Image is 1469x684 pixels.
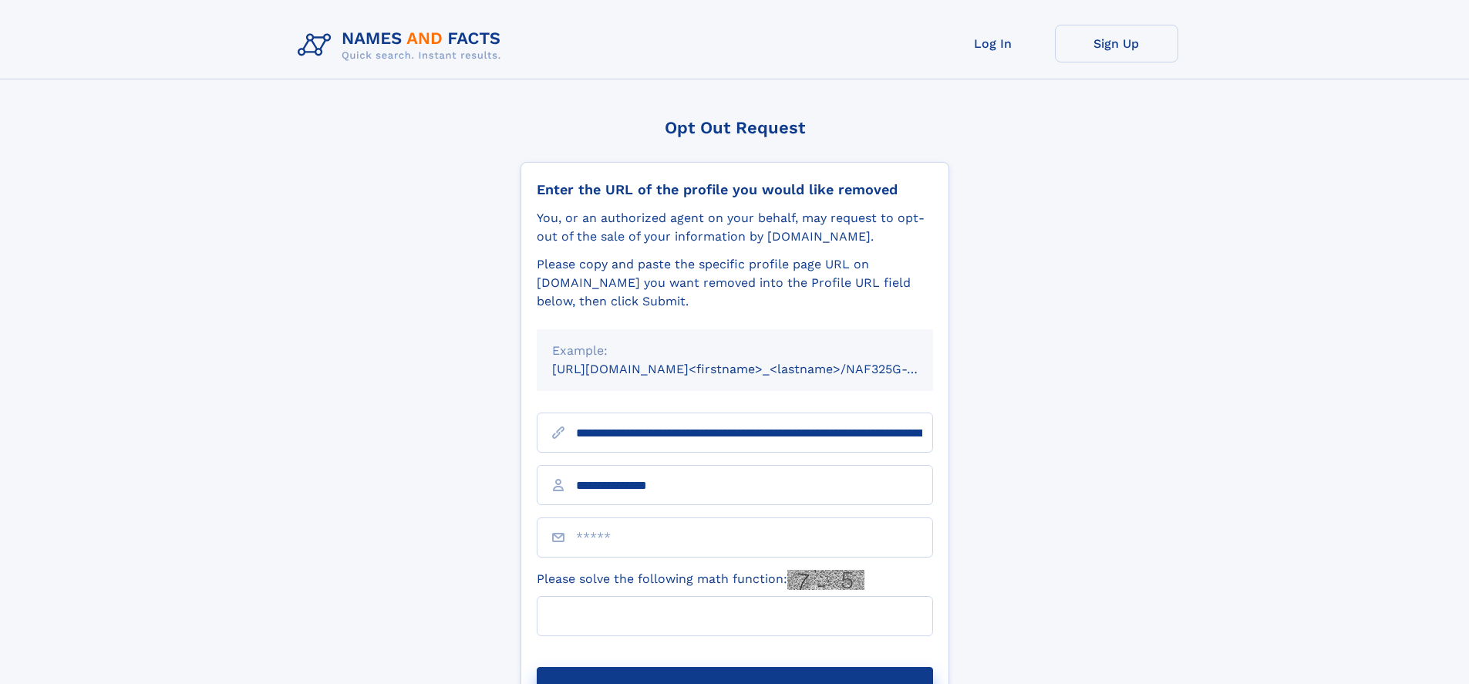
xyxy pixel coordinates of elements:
a: Sign Up [1055,25,1178,62]
div: Example: [552,342,918,360]
label: Please solve the following math function: [537,570,864,590]
img: Logo Names and Facts [291,25,514,66]
a: Log In [932,25,1055,62]
div: Enter the URL of the profile you would like removed [537,181,933,198]
div: Please copy and paste the specific profile page URL on [DOMAIN_NAME] you want removed into the Pr... [537,255,933,311]
div: You, or an authorized agent on your behalf, may request to opt-out of the sale of your informatio... [537,209,933,246]
div: Opt Out Request [521,118,949,137]
small: [URL][DOMAIN_NAME]<firstname>_<lastname>/NAF325G-xxxxxxxx [552,362,962,376]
